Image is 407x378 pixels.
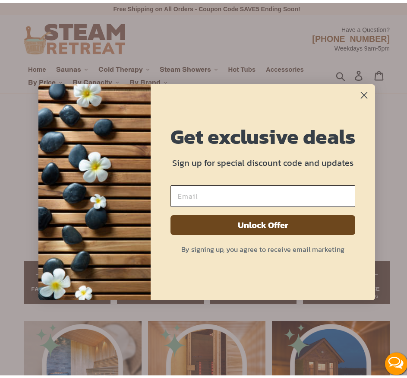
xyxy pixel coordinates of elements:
[38,81,151,297] img: 4a458336-7136-4ecd-b465-c2d0a4d76eb4.jpeg
[170,118,355,149] span: Get exclusive deals
[172,153,353,166] span: Sign up for special discount code and updates
[357,85,372,100] button: Close dialog
[181,241,344,251] span: By signing up, you agree to receive email marketing
[170,212,355,232] button: Unlock Offer
[170,182,355,204] input: Email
